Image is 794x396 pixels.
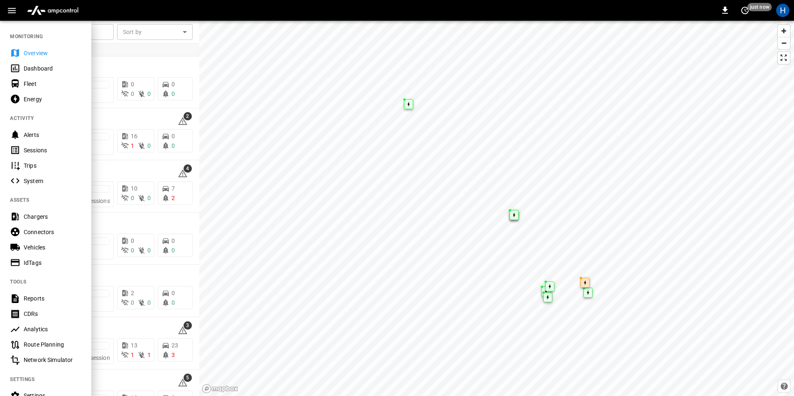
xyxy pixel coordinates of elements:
[24,340,81,349] div: Route Planning
[24,49,81,57] div: Overview
[24,80,81,88] div: Fleet
[24,294,81,303] div: Reports
[24,64,81,73] div: Dashboard
[24,356,81,364] div: Network Simulator
[747,3,772,11] span: just now
[738,4,752,17] button: set refresh interval
[24,228,81,236] div: Connectors
[24,2,82,18] img: ampcontrol.io logo
[24,259,81,267] div: IdTags
[24,213,81,221] div: Chargers
[24,95,81,103] div: Energy
[24,131,81,139] div: Alerts
[24,177,81,185] div: System
[24,310,81,318] div: CDRs
[24,243,81,252] div: Vehicles
[24,146,81,154] div: Sessions
[24,161,81,170] div: Trips
[24,325,81,333] div: Analytics
[776,4,789,17] div: profile-icon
